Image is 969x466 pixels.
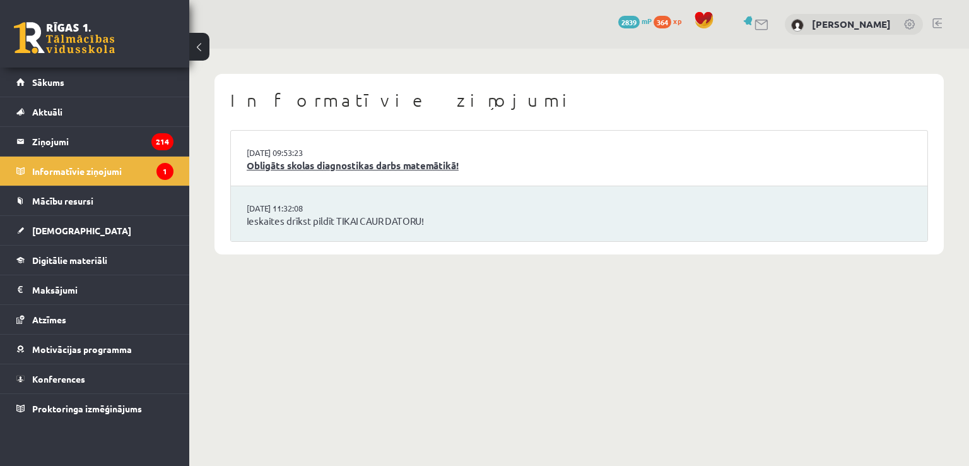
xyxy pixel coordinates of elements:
h1: Informatīvie ziņojumi [230,90,928,111]
i: 1 [156,163,173,180]
a: Proktoringa izmēģinājums [16,394,173,423]
span: Sākums [32,76,64,88]
a: Aktuāli [16,97,173,126]
span: mP [642,16,652,26]
a: [DATE] 11:32:08 [247,202,341,215]
a: 364 xp [654,16,688,26]
span: Motivācijas programma [32,344,132,355]
legend: Maksājumi [32,275,173,304]
a: Sākums [16,68,173,97]
a: [PERSON_NAME] [812,18,891,30]
a: [DATE] 09:53:23 [247,146,341,159]
a: Digitālie materiāli [16,246,173,275]
a: Mācību resursi [16,186,173,215]
span: 2839 [618,16,640,28]
span: Aktuāli [32,106,62,117]
span: Digitālie materiāli [32,254,107,266]
a: Ziņojumi214 [16,127,173,156]
a: Ieskaites drīkst pildīt TIKAI CAUR DATORU! [247,214,912,229]
img: Mārcis Elmārs Ašmanis [791,19,804,32]
legend: Ziņojumi [32,127,173,156]
i: 214 [151,133,173,150]
a: 2839 mP [618,16,652,26]
a: Motivācijas programma [16,335,173,364]
span: Mācību resursi [32,195,93,206]
a: Maksājumi [16,275,173,304]
span: Atzīmes [32,314,66,325]
span: 364 [654,16,671,28]
a: Rīgas 1. Tālmācības vidusskola [14,22,115,54]
span: [DEMOGRAPHIC_DATA] [32,225,131,236]
a: Konferences [16,364,173,393]
a: [DEMOGRAPHIC_DATA] [16,216,173,245]
legend: Informatīvie ziņojumi [32,157,173,186]
a: Informatīvie ziņojumi1 [16,157,173,186]
a: Obligāts skolas diagnostikas darbs matemātikā! [247,158,912,173]
span: Konferences [32,373,85,385]
span: xp [673,16,681,26]
a: Atzīmes [16,305,173,334]
span: Proktoringa izmēģinājums [32,403,142,414]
